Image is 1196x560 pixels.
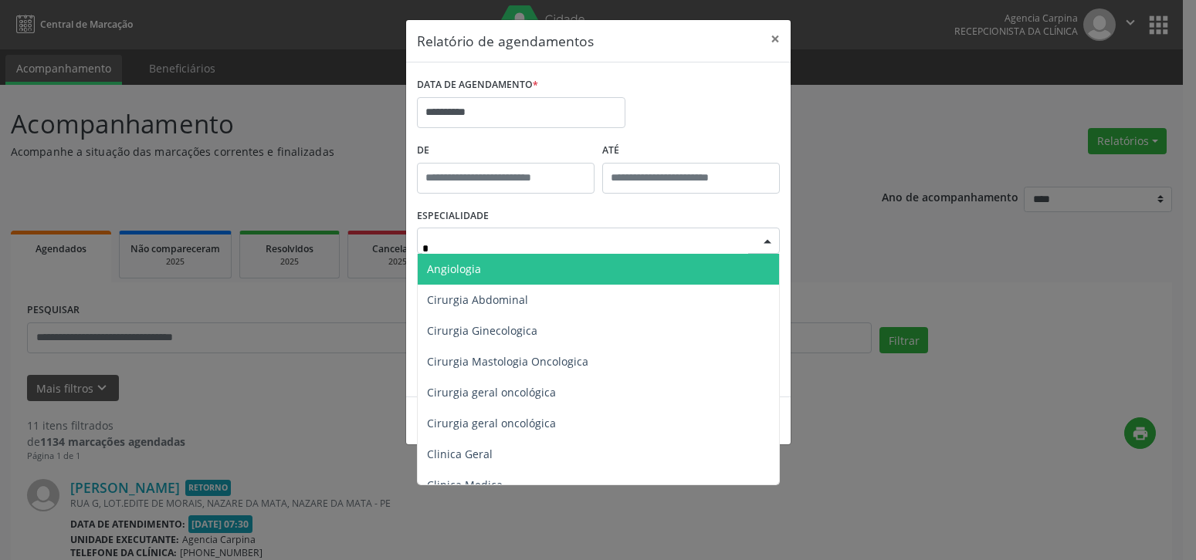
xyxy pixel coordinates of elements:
span: Clinica Geral [427,447,493,461]
label: DATA DE AGENDAMENTO [417,73,538,97]
span: Cirurgia Ginecologica [427,323,537,338]
button: Close [760,20,791,58]
label: De [417,139,595,163]
span: Cirurgia Abdominal [427,292,528,307]
span: Cirurgia geral oncológica [427,385,556,400]
label: ATÉ [602,139,780,163]
span: Cirurgia geral oncológica [427,416,556,430]
label: ESPECIALIDADE [417,204,489,228]
h5: Relatório de agendamentos [417,31,594,51]
span: Clinica Medica [427,477,503,492]
span: Angiologia [427,261,481,276]
span: Cirurgia Mastologia Oncologica [427,354,588,369]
